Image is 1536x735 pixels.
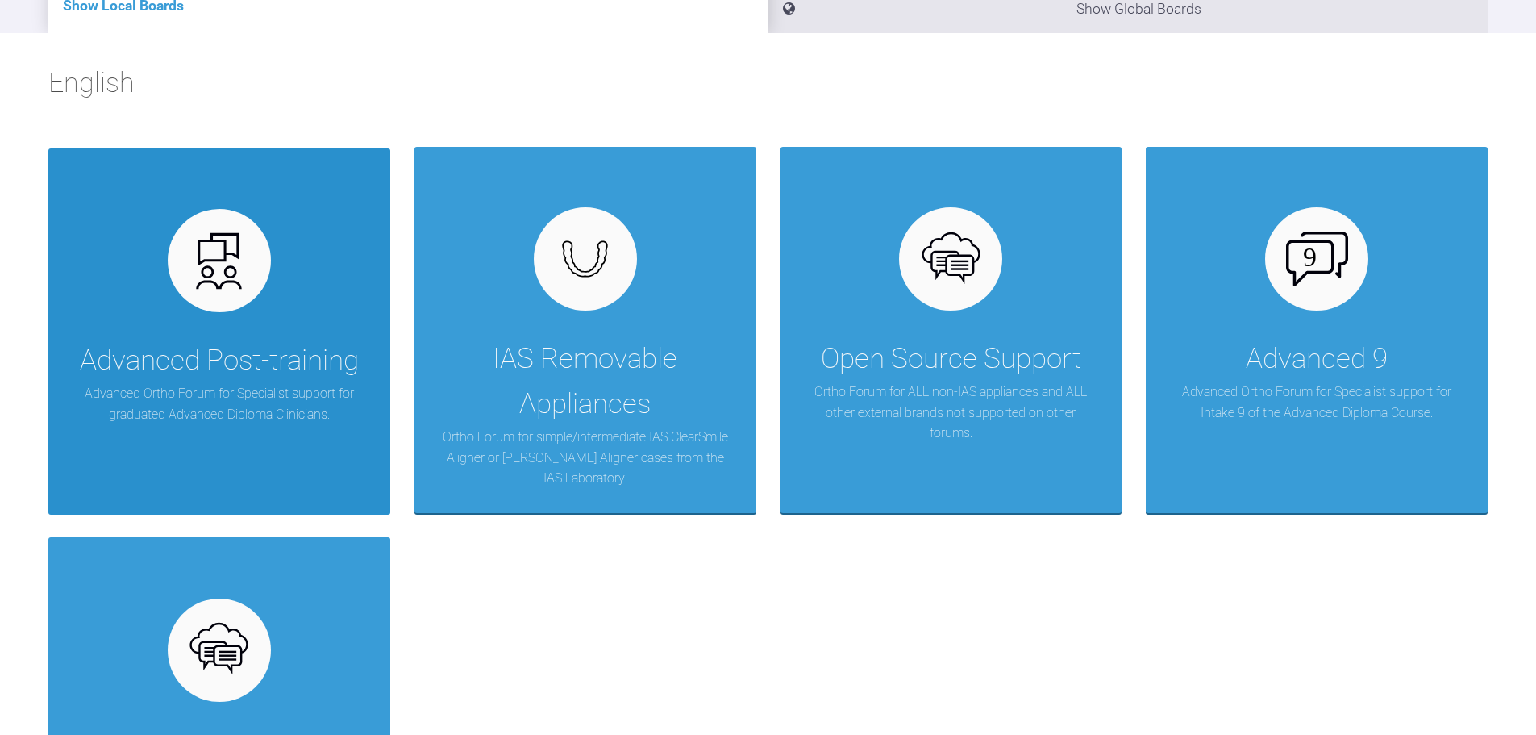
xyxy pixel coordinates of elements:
[920,228,982,290] img: opensource.6e495855.svg
[780,147,1122,513] a: Open Source SupportOrtho Forum for ALL non-IAS appliances and ALL other external brands not suppo...
[48,147,390,513] a: Advanced Post-trainingAdvanced Ortho Forum for Specialist support for graduated Advanced Diploma ...
[439,336,732,427] div: IAS Removable Appliances
[1286,232,1348,286] img: advanced-9.7b3bd4b1.svg
[821,336,1081,382] div: Open Source Support
[80,338,359,383] div: Advanced Post-training
[414,147,756,513] a: IAS Removable AppliancesOrtho Forum for simple/intermediate IAS ClearSmile Aligner or [PERSON_NAM...
[73,383,366,424] p: Advanced Ortho Forum for Specialist support for graduated Advanced Diploma Clinicians.
[805,382,1098,444] p: Ortho Forum for ALL non-IAS appliances and ALL other external brands not supported on other forums.
[1246,336,1388,382] div: Advanced 9
[439,427,732,489] p: Ortho Forum for simple/intermediate IAS ClearSmile Aligner or [PERSON_NAME] Aligner cases from th...
[188,619,250,681] img: opensource.6e495855.svg
[554,236,616,282] img: removables.927eaa4e.svg
[48,61,1488,119] h2: English
[1170,382,1463,423] p: Advanced Ortho Forum for Specialist support for Intake 9 of the Advanced Diploma Course.
[1146,147,1488,513] a: Advanced 9Advanced Ortho Forum for Specialist support for Intake 9 of the Advanced Diploma Course.
[188,230,250,292] img: advanced.73cea251.svg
